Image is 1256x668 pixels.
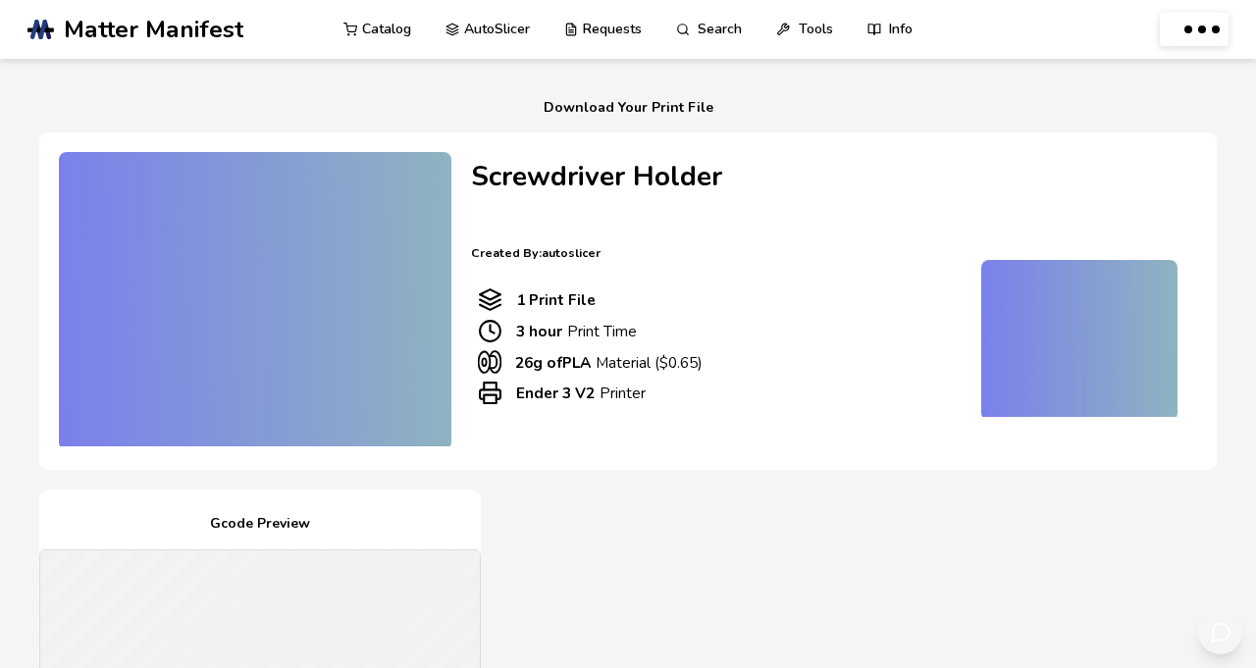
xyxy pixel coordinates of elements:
span: Material Used [478,350,501,374]
b: 1 Print File [516,289,596,310]
p: Created By: autoslicer [471,246,1177,260]
p: Printer [516,383,646,403]
h1: Download Your Print File [27,93,1229,124]
span: Printer [478,381,502,405]
span: Print Time [478,319,502,343]
button: Send feedback via email [1198,610,1242,654]
p: Material ($ 0.65 ) [515,352,703,373]
span: Matter Manifest [64,16,243,43]
b: Ender 3 V2 [516,383,595,403]
p: Print Time [516,321,637,341]
span: All Print Files [471,207,565,228]
b: 26 g of PLA [515,352,591,373]
span: Number Of Print files [478,287,502,312]
b: 3 hour [516,321,562,341]
h4: Screwdriver Holder [471,162,1177,192]
h4: Gcode Preview [39,509,481,540]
